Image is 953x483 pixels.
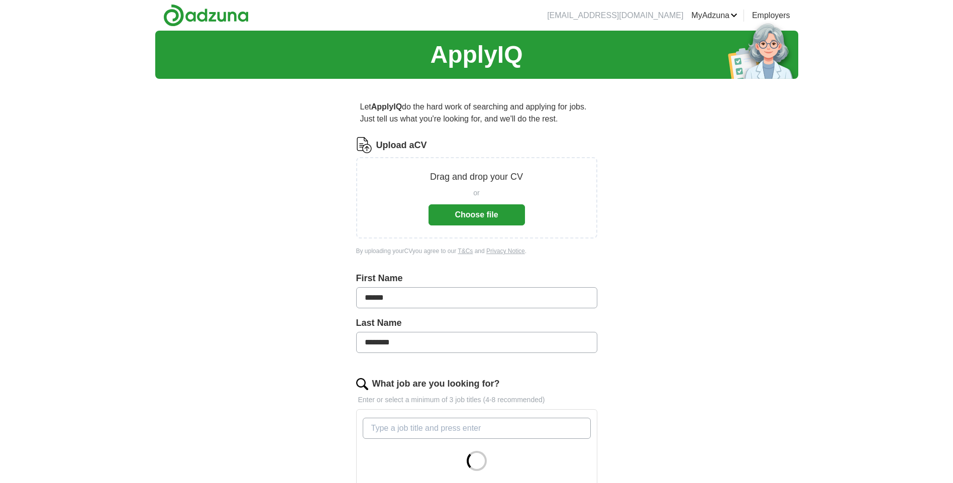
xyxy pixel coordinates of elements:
p: Enter or select a minimum of 3 job titles (4-8 recommended) [356,395,597,405]
label: Upload a CV [376,139,427,152]
img: Adzuna logo [163,4,249,27]
label: What job are you looking for? [372,377,500,391]
span: or [473,188,479,198]
input: Type a job title and press enter [363,418,591,439]
p: Drag and drop your CV [430,170,523,184]
label: Last Name [356,316,597,330]
label: First Name [356,272,597,285]
a: Privacy Notice [486,248,525,255]
p: Let do the hard work of searching and applying for jobs. Just tell us what you're looking for, an... [356,97,597,129]
h1: ApplyIQ [430,37,522,73]
a: T&Cs [458,248,473,255]
button: Choose file [429,204,525,225]
div: By uploading your CV you agree to our and . [356,247,597,256]
strong: ApplyIQ [371,102,402,111]
img: CV Icon [356,137,372,153]
a: Employers [752,10,790,22]
a: MyAdzuna [691,10,737,22]
img: search.png [356,378,368,390]
li: [EMAIL_ADDRESS][DOMAIN_NAME] [547,10,683,22]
